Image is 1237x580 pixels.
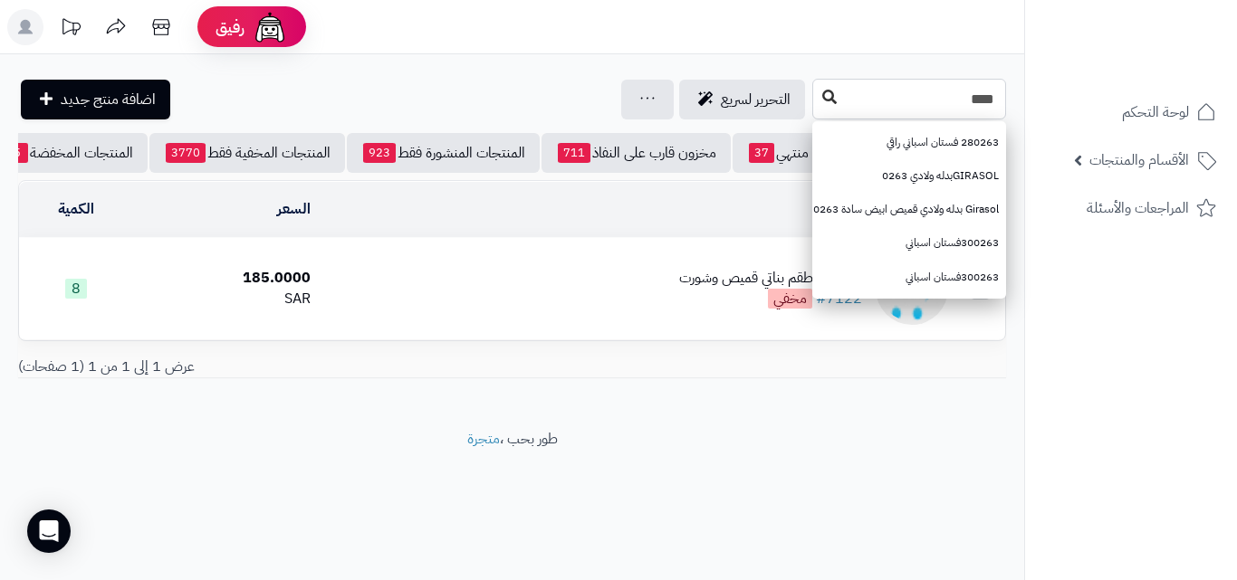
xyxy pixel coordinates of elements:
[1114,14,1220,52] img: logo-2.png
[27,509,71,553] div: Open Intercom Messenger
[1122,100,1189,125] span: لوحة التحكم
[812,193,1006,226] a: Girasol بدله ولادي قميص ابيض سادة 0263
[277,198,311,220] a: السعر
[733,133,865,173] a: مخزون منتهي37
[140,289,312,309] div: SAR
[149,133,345,173] a: المنتجات المخفية فقط3770
[65,279,87,299] span: 8
[679,268,862,289] div: 12404 طقم بناتي قميص وشورت
[252,9,288,45] img: ai-face.png
[558,143,590,163] span: 711
[679,80,805,119] a: التحرير لسريع
[347,133,540,173] a: المنتجات المنشورة فقط923
[1087,195,1189,221] span: المراجعات والأسئلة
[768,289,812,309] span: مخفي
[1036,90,1226,134] a: لوحة التحكم
[467,428,500,450] a: متجرة
[166,143,206,163] span: 3770
[812,126,1006,159] a: 280263 فستان اسباني راقي
[816,288,862,309] a: #7122
[61,89,156,110] span: اضافة منتج جديد
[216,16,245,38] span: رفيق
[749,143,774,163] span: 37
[140,268,312,289] div: 185.0000
[812,261,1006,294] a: 300263فستان اسباني
[1089,147,1189,173] span: الأقسام والمنتجات
[58,198,94,220] a: الكمية
[542,133,731,173] a: مخزون قارب على النفاذ711
[363,143,396,163] span: 923
[721,89,791,110] span: التحرير لسريع
[812,226,1006,260] a: 300263فستان اسباني
[48,9,93,50] a: تحديثات المنصة
[1036,186,1226,230] a: المراجعات والأسئلة
[812,159,1006,193] a: GIRASOLبدله ولادي 0263
[5,357,513,377] div: عرض 1 إلى 1 من 1 (1 صفحات)
[21,80,170,119] a: اضافة منتج جديد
